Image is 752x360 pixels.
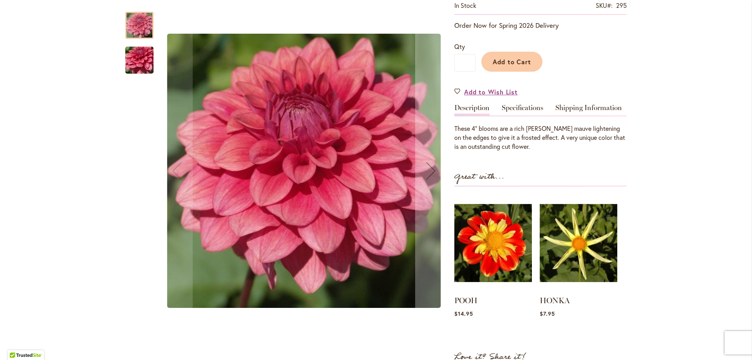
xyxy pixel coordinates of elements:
img: MYSTIQUE [167,34,441,308]
span: Add to Cart [493,58,531,66]
img: MYSTIQUE [111,39,168,81]
a: HONKA [540,296,570,305]
img: HONKA [540,194,617,291]
div: Detailed Product Info [454,104,627,151]
div: MYSTIQUE [125,4,161,39]
a: Specifications [502,104,543,116]
a: POOH [454,296,477,305]
a: Description [454,104,490,116]
span: Add to Wish List [464,87,518,96]
strong: SKU [596,1,613,9]
div: MYSTIQUE [161,4,446,338]
a: Add to Wish List [454,87,518,96]
div: These 4" blooms are a rich [PERSON_NAME] mauve lightening on the edges to give it a frosted effec... [454,124,627,151]
div: Product Images [161,4,483,338]
span: In stock [454,1,476,9]
p: Order Now for Spring 2026 Delivery [454,21,627,30]
span: $7.95 [540,310,555,317]
div: 295 [616,1,627,10]
button: Add to Cart [481,52,542,72]
div: MYSTIQUE [125,39,154,74]
div: Availability [454,1,476,10]
button: Next [415,4,446,338]
img: POOH [454,194,532,291]
a: Shipping Information [555,104,622,116]
iframe: Launch Accessibility Center [6,332,28,354]
span: Qty [454,42,465,51]
strong: Great with... [454,170,504,183]
div: MYSTIQUEMYSTIQUE [161,4,446,338]
span: $14.95 [454,310,473,317]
